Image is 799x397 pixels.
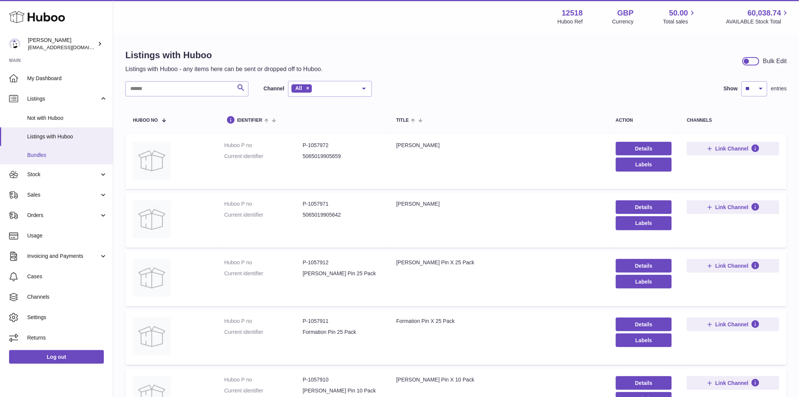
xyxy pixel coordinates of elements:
[27,334,107,341] span: Returns
[133,200,171,238] img: Cassette Patch
[27,232,107,239] span: Usage
[27,95,99,102] span: Listings
[224,142,303,149] dt: Huboo P no
[687,200,779,214] button: Link Channel
[303,211,381,219] dd: 5065019905642
[27,133,107,140] span: Listings with Huboo
[303,270,381,277] dd: [PERSON_NAME] Pin 25 Pack
[303,142,381,149] dd: P-1057972
[224,329,303,336] dt: Current identifier
[224,376,303,383] dt: Huboo P no
[616,216,672,230] button: Labels
[562,8,583,18] strong: 12518
[616,158,672,171] button: Labels
[396,142,601,149] div: [PERSON_NAME]
[616,200,672,214] a: Details
[224,153,303,160] dt: Current identifier
[224,387,303,394] dt: Current identifier
[616,118,672,123] div: action
[663,18,697,25] span: Total sales
[612,18,634,25] div: Currency
[616,376,672,390] a: Details
[27,273,107,280] span: Cases
[396,376,601,383] div: [PERSON_NAME] Pin X 10 Pack
[617,8,634,18] strong: GBP
[396,200,601,208] div: [PERSON_NAME]
[27,314,107,321] span: Settings
[558,18,583,25] div: Huboo Ref
[9,38,20,50] img: internalAdmin-12518@internal.huboo.com
[27,171,99,178] span: Stock
[763,57,787,65] div: Bulk Edit
[663,8,697,25] a: 50.00 Total sales
[27,253,99,260] span: Invoicing and Payments
[687,142,779,155] button: Link Channel
[27,75,107,82] span: My Dashboard
[224,259,303,266] dt: Huboo P no
[237,118,262,123] span: identifier
[224,270,303,277] dt: Current identifier
[27,293,107,301] span: Channels
[303,318,381,325] dd: P-1057911
[616,142,672,155] a: Details
[716,321,749,328] span: Link Channel
[303,153,381,160] dd: 5065019905659
[27,212,99,219] span: Orders
[303,329,381,336] dd: Formation Pin 25 Pack
[224,200,303,208] dt: Huboo P no
[716,204,749,211] span: Link Channel
[616,333,672,347] button: Labels
[716,145,749,152] span: Link Channel
[716,262,749,269] span: Link Channel
[133,118,158,123] span: Huboo no
[264,85,284,92] label: Channel
[303,387,381,394] dd: [PERSON_NAME] Pin 10 Pack
[303,376,381,383] dd: P-1057910
[726,18,790,25] span: AVAILABLE Stock Total
[687,259,779,273] button: Link Channel
[303,259,381,266] dd: P-1057912
[669,8,688,18] span: 50.00
[616,318,672,331] a: Details
[28,37,96,51] div: [PERSON_NAME]
[133,142,171,180] img: Ziggy Patch
[616,275,672,288] button: Labels
[125,65,323,73] p: Listings with Huboo - any items here can be sent or dropped off to Huboo.
[27,115,107,122] span: Not with Huboo
[396,318,601,325] div: Formation Pin X 25 Pack
[133,259,171,297] img: Sabrina Pin X 25 Pack
[125,49,323,61] h1: Listings with Huboo
[27,191,99,198] span: Sales
[28,44,111,50] span: [EMAIL_ADDRESS][DOMAIN_NAME]
[303,200,381,208] dd: P-1057971
[224,211,303,219] dt: Current identifier
[726,8,790,25] a: 60,038.74 AVAILABLE Stock Total
[724,85,738,92] label: Show
[748,8,781,18] span: 60,038.74
[396,118,409,123] span: title
[9,350,104,364] a: Log out
[687,318,779,331] button: Link Channel
[295,85,302,91] span: All
[616,259,672,273] a: Details
[224,318,303,325] dt: Huboo P no
[396,259,601,266] div: [PERSON_NAME] Pin X 25 Pack
[716,380,749,386] span: Link Channel
[687,118,779,123] div: channels
[771,85,787,92] span: entries
[27,152,107,159] span: Bundles
[133,318,171,355] img: Formation Pin X 25 Pack
[687,376,779,390] button: Link Channel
